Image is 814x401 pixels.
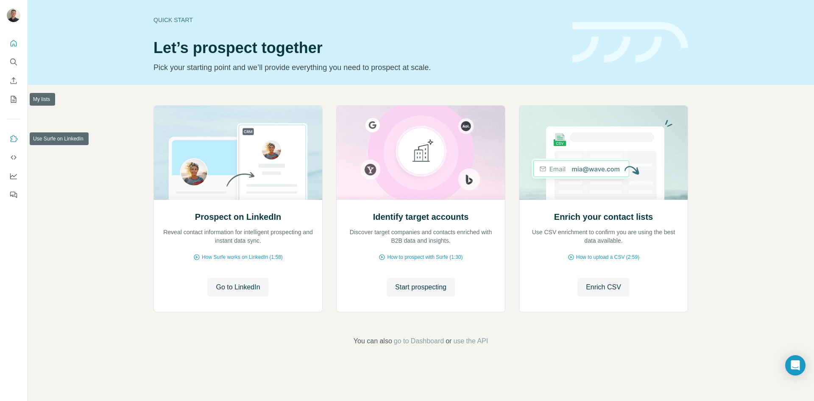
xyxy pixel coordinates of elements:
p: Discover target companies and contacts enriched with B2B data and insights. [345,228,496,245]
span: How to prospect with Surfe (1:30) [387,253,463,261]
h2: Prospect on LinkedIn [195,211,281,223]
button: Dashboard [7,168,20,184]
button: Feedback [7,187,20,202]
p: Pick your starting point and we’ll provide everything you need to prospect at scale. [153,62,562,73]
button: Search [7,54,20,70]
h2: Enrich your contact lists [554,211,653,223]
span: You can also [354,336,392,346]
span: or [446,336,452,346]
span: Start prospecting [395,282,446,292]
button: Use Surfe on LinkedIn [7,131,20,146]
img: banner [572,22,688,63]
button: Quick start [7,36,20,51]
button: Enrich CSV [7,73,20,88]
button: My lists [7,92,20,107]
p: Use CSV enrichment to confirm you are using the best data available. [528,228,679,245]
button: Enrich CSV [577,278,630,297]
button: Go to LinkedIn [207,278,268,297]
span: How to upload a CSV (2:59) [576,253,639,261]
span: Go to LinkedIn [216,282,260,292]
span: Enrich CSV [586,282,621,292]
h2: Identify target accounts [373,211,469,223]
img: Identify target accounts [336,106,505,200]
img: Avatar [7,8,20,22]
button: Start prospecting [387,278,455,297]
img: Prospect on LinkedIn [153,106,323,200]
p: Reveal contact information for intelligent prospecting and instant data sync. [162,228,314,245]
img: Enrich your contact lists [519,106,688,200]
h1: Let’s prospect together [153,39,562,56]
button: go to Dashboard [394,336,444,346]
div: Quick start [153,16,562,24]
button: Use Surfe API [7,150,20,165]
button: use the API [453,336,488,346]
span: How Surfe works on LinkedIn (1:58) [202,253,283,261]
div: Open Intercom Messenger [785,355,806,376]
